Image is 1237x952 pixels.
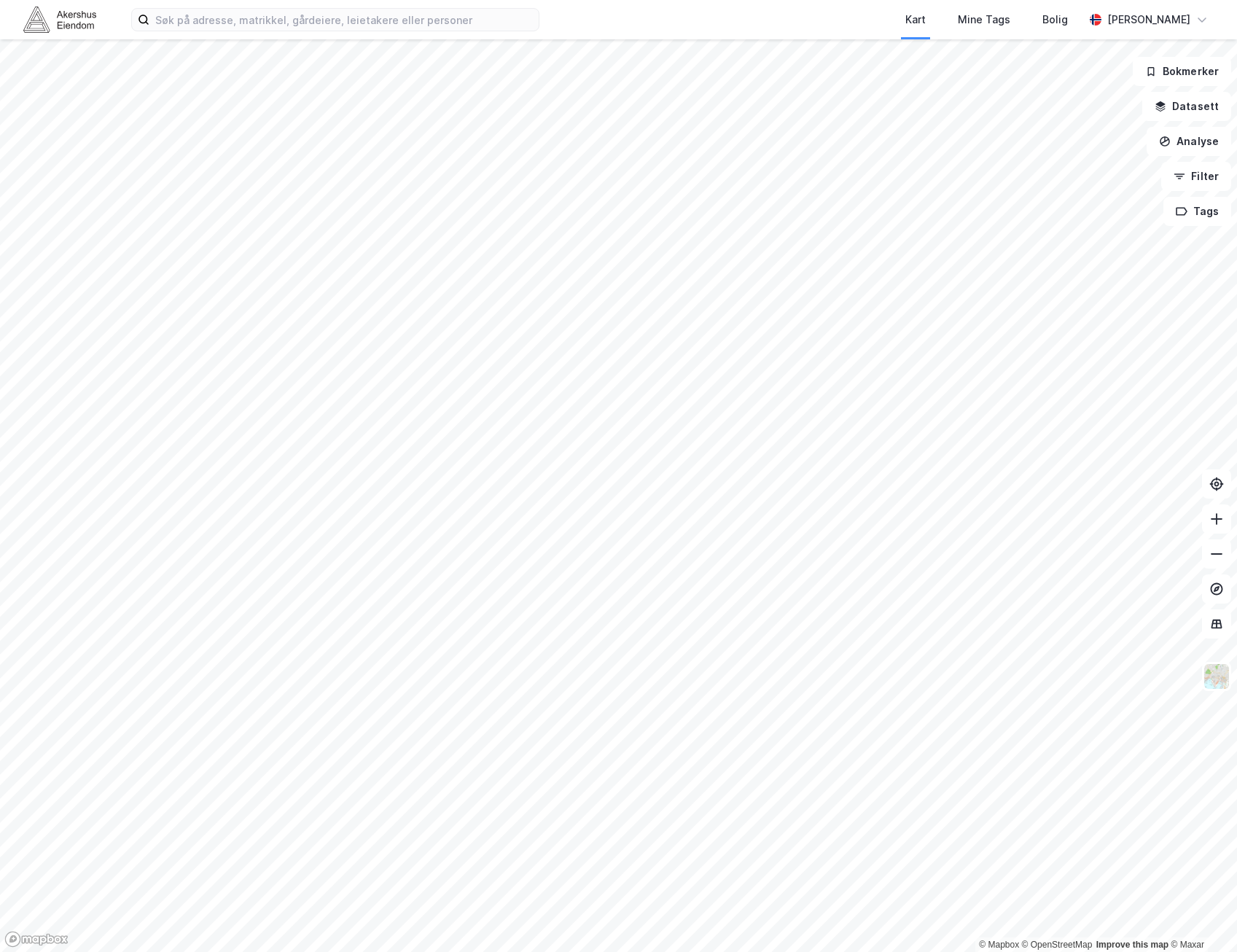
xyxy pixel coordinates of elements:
[1142,92,1231,121] button: Datasett
[1147,127,1231,156] button: Analyse
[1164,882,1237,952] iframe: Chat Widget
[4,931,69,948] a: Mapbox homepage
[1096,940,1168,950] a: Improve this map
[1161,162,1231,191] button: Filter
[958,11,1010,28] div: Mine Tags
[1163,197,1231,226] button: Tags
[23,7,96,32] img: akershus-eiendom-logo.9091f326c980b4bce74ccdd9f866810c.svg
[1133,57,1231,86] button: Bokmerker
[1203,663,1230,690] img: Z
[979,940,1019,950] a: Mapbox
[1042,11,1068,28] div: Bolig
[1164,882,1237,952] div: Kontrollprogram for chat
[905,11,926,28] div: Kart
[1022,940,1093,950] a: OpenStreetMap
[1107,11,1190,28] div: [PERSON_NAME]
[149,9,539,31] input: Søk på adresse, matrikkel, gårdeiere, leietakere eller personer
